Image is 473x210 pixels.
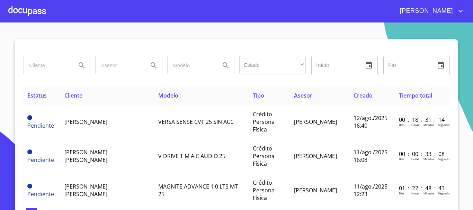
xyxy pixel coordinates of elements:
p: Minutos [423,123,434,127]
span: Estatus [27,92,47,99]
button: account of current user [395,6,465,17]
button: Search [145,57,162,74]
span: Cliente [64,92,82,99]
span: Creado [354,92,373,99]
p: 00 : 18 : 31 : 14 [399,116,446,124]
button: Search [217,57,234,74]
span: [PERSON_NAME] [64,118,107,126]
span: V DRIVE T M A C AUDIO 25 [158,152,225,160]
p: Dias [399,191,404,195]
p: Minutos [423,157,434,161]
span: [PERSON_NAME] [395,6,456,17]
span: Crédito Persona Física [253,145,275,167]
button: Search [73,57,90,74]
p: Segundos [438,123,451,127]
span: Pendiente [27,122,54,129]
span: Pendiente [27,156,54,164]
span: [PERSON_NAME] [294,118,337,126]
span: Pendiente [27,149,32,154]
input: search [24,56,71,75]
input: search [96,56,143,75]
p: Minutos [423,191,434,195]
span: 12/ago./2025 16:40 [354,114,387,129]
span: Asesor [294,92,312,99]
p: Horas [411,191,419,195]
p: Segundos [438,157,451,161]
span: [PERSON_NAME] [PERSON_NAME] [64,148,107,164]
input: search [168,56,215,75]
span: VERSA SENSE CVT 25 SIN ACC [158,118,234,126]
p: Dias [399,123,404,127]
p: 00 : 00 : 33 : 08 [399,150,446,158]
p: Horas [411,123,419,127]
p: 01 : 22 : 48 : 43 [399,184,446,192]
span: Tipo [253,92,264,99]
span: 11/ago./2025 16:08 [354,148,387,164]
span: 11/ago./2025 12:23 [354,183,387,198]
p: Segundos [438,191,451,195]
span: Pendiente [27,115,32,120]
span: Pendiente [27,184,32,189]
p: Horas [411,157,419,161]
span: Modelo [158,92,178,99]
div: ​ [239,56,306,74]
span: Crédito Persona Física [253,110,275,133]
span: Pendiente [27,190,54,198]
span: Crédito Persona Física [253,179,275,202]
span: [PERSON_NAME] [PERSON_NAME] [64,183,107,198]
span: Tiempo total [399,92,432,99]
span: [PERSON_NAME] [294,186,337,194]
span: MAGNITE ADVANCE 1 0 LTS MT 25 [158,183,238,198]
p: Dias [399,157,404,161]
span: [PERSON_NAME] [294,152,337,160]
